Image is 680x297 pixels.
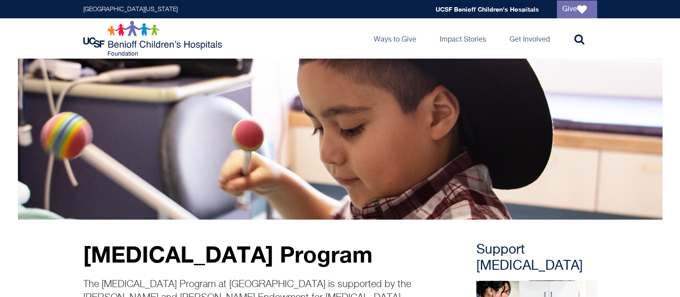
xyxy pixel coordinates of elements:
a: Impact Stories [432,18,493,59]
a: UCSF Benioff Children's Hospitals [436,5,539,13]
p: [MEDICAL_DATA] Program [83,242,428,267]
a: Get Involved [502,18,557,59]
a: Ways to Give [367,18,423,59]
img: Logo for UCSF Benioff Children's Hospitals Foundation [83,21,224,56]
h3: Support [MEDICAL_DATA] [476,242,597,274]
a: [GEOGRAPHIC_DATA][US_STATE] [83,6,178,13]
a: Give [557,0,597,18]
